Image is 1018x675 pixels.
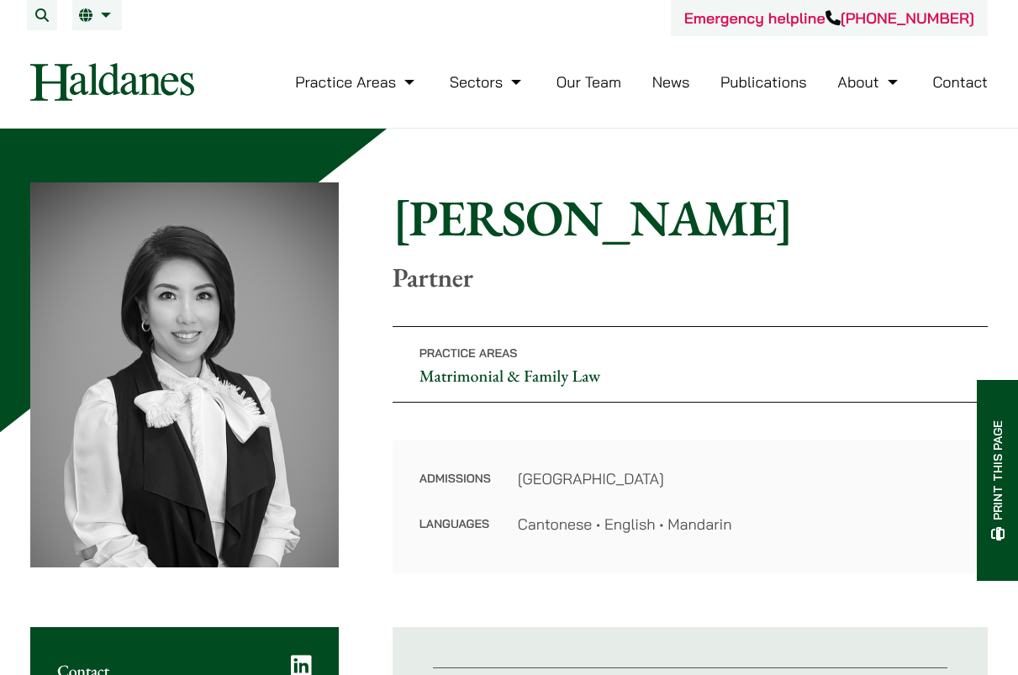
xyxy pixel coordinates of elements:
[419,467,491,513] dt: Admissions
[837,72,901,92] a: About
[518,467,961,490] dd: [GEOGRAPHIC_DATA]
[652,72,690,92] a: News
[518,513,961,535] dd: Cantonese • English • Mandarin
[393,187,988,248] h1: [PERSON_NAME]
[419,513,491,535] dt: Languages
[79,8,115,22] a: EN
[393,261,988,293] p: Partner
[419,345,518,361] span: Practice Areas
[419,365,601,387] a: Matrimonial & Family Law
[932,72,988,92] a: Contact
[295,72,419,92] a: Practice Areas
[556,72,621,92] a: Our Team
[720,72,807,92] a: Publications
[30,63,194,101] img: Logo of Haldanes
[684,8,974,28] a: Emergency helpline[PHONE_NUMBER]
[450,72,525,92] a: Sectors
